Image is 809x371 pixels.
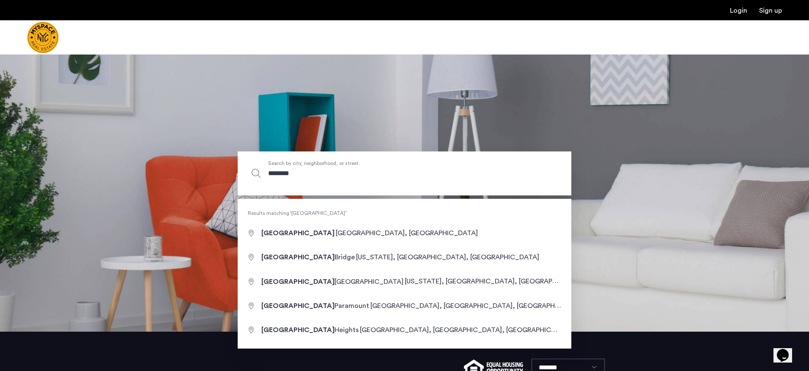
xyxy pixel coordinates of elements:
[27,22,59,53] img: logo
[759,7,782,14] a: Registration
[356,254,539,261] span: [US_STATE], [GEOGRAPHIC_DATA], [GEOGRAPHIC_DATA]
[360,326,575,333] span: [GEOGRAPHIC_DATA], [GEOGRAPHIC_DATA], [GEOGRAPHIC_DATA]
[405,278,588,285] span: [US_STATE], [GEOGRAPHIC_DATA], [GEOGRAPHIC_DATA]
[261,230,335,236] span: [GEOGRAPHIC_DATA]
[268,159,502,167] span: Search by city, neighborhood, or street.
[261,302,370,309] span: Paramount
[336,230,478,236] span: [GEOGRAPHIC_DATA], [GEOGRAPHIC_DATA]
[261,278,335,285] span: [GEOGRAPHIC_DATA]
[730,7,747,14] a: Login
[261,302,335,309] span: [GEOGRAPHIC_DATA]
[261,327,335,333] span: [GEOGRAPHIC_DATA]
[238,151,571,195] input: Apartment Search
[261,278,405,285] span: [GEOGRAPHIC_DATA]
[238,209,571,217] span: Results matching
[261,327,360,333] span: Heights
[370,302,659,309] span: [GEOGRAPHIC_DATA], [GEOGRAPHIC_DATA], [GEOGRAPHIC_DATA], [GEOGRAPHIC_DATA]
[261,254,356,261] span: Bridge
[773,337,801,363] iframe: chat widget
[27,22,59,53] a: Cazamio Logo
[261,254,335,261] span: [GEOGRAPHIC_DATA]
[289,211,347,216] q: [GEOGRAPHIC_DATA]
